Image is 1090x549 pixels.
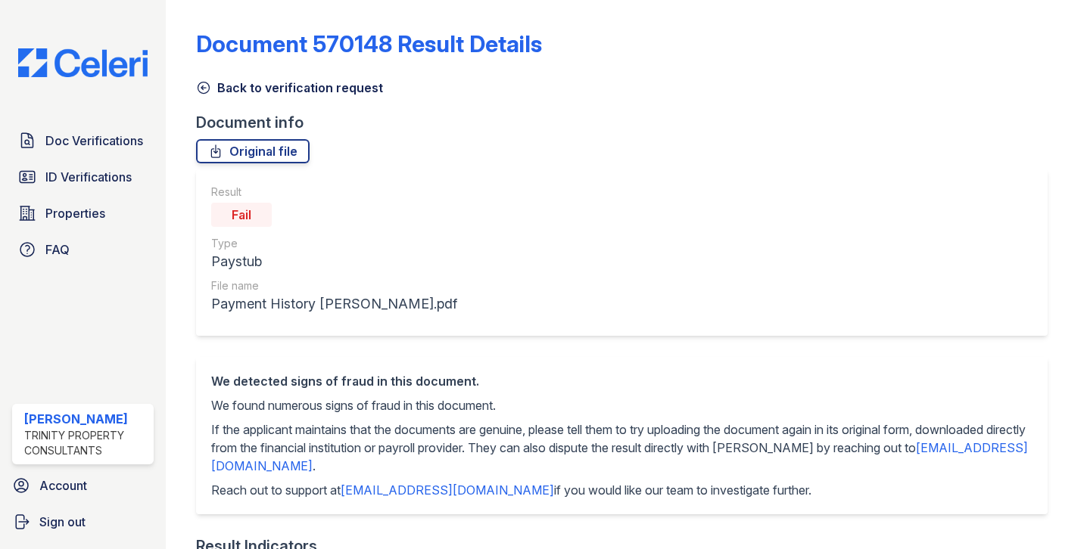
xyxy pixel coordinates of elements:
[211,236,457,251] div: Type
[211,203,272,227] div: Fail
[6,507,160,537] a: Sign out
[24,428,148,458] div: Trinity Property Consultants
[211,251,457,272] div: Paystub
[211,278,457,293] div: File name
[211,293,457,315] div: Payment History [PERSON_NAME].pdf
[6,48,160,77] img: CE_Logo_Blue-a8612792a0a2168367f1c8372b55b34899dd931a85d93a1a3d3e32e68fde9ad4.png
[196,30,542,57] a: Document 570148 Result Details
[45,240,70,259] span: FAQ
[45,168,132,186] span: ID Verifications
[12,198,154,228] a: Properties
[6,470,160,501] a: Account
[196,79,383,97] a: Back to verification request
[313,458,316,473] span: .
[12,162,154,192] a: ID Verifications
[39,476,87,495] span: Account
[196,139,310,163] a: Original file
[341,482,554,498] a: [EMAIL_ADDRESS][DOMAIN_NAME]
[211,396,1032,414] p: We found numerous signs of fraud in this document.
[12,126,154,156] a: Doc Verifications
[211,185,457,200] div: Result
[39,513,86,531] span: Sign out
[211,420,1032,475] p: If the applicant maintains that the documents are genuine, please tell them to try uploading the ...
[211,481,1032,499] p: Reach out to support at if you would like our team to investigate further.
[45,204,105,222] span: Properties
[12,234,154,265] a: FAQ
[196,112,1060,133] div: Document info
[24,410,148,428] div: [PERSON_NAME]
[45,132,143,150] span: Doc Verifications
[211,372,1032,390] div: We detected signs of fraud in this document.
